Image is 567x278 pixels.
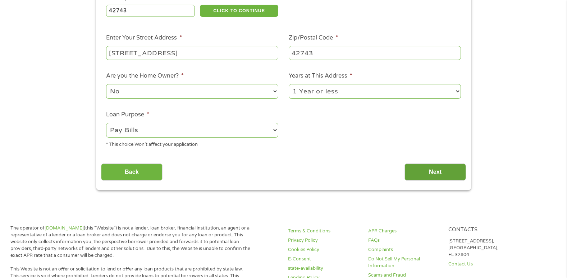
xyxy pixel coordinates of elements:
[448,238,520,258] p: [STREET_ADDRESS], [GEOGRAPHIC_DATA], FL 32804.
[106,72,184,80] label: Are you the Home Owner?
[106,34,182,42] label: Enter Your Street Address
[288,246,360,253] a: Cookies Policy
[106,111,149,119] label: Loan Purpose
[106,5,195,17] input: Enter Zipcode (e.g 01510)
[289,72,352,80] label: Years at This Address
[368,256,440,269] a: Do Not Sell My Personal Information
[45,225,84,231] a: [DOMAIN_NAME]
[368,228,440,235] a: APR Charges
[368,237,440,244] a: FAQs
[10,225,251,259] p: The operator of (this “Website”) is not a lender, loan broker, financial institution, an agent or...
[288,256,360,263] a: E-Consent
[288,265,360,272] a: state-availability
[200,5,278,17] button: CLICK TO CONTINUE
[404,163,466,181] input: Next
[101,163,163,181] input: Back
[106,139,278,148] div: * This choice Won’t affect your application
[289,34,338,42] label: Zip/Postal Code
[106,46,278,60] input: 1 Main Street
[288,228,360,235] a: Terms & Conditions
[368,246,440,253] a: Complaints
[288,237,360,244] a: Privacy Policy
[448,227,520,233] h4: Contacts
[448,261,520,268] a: Contact Us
